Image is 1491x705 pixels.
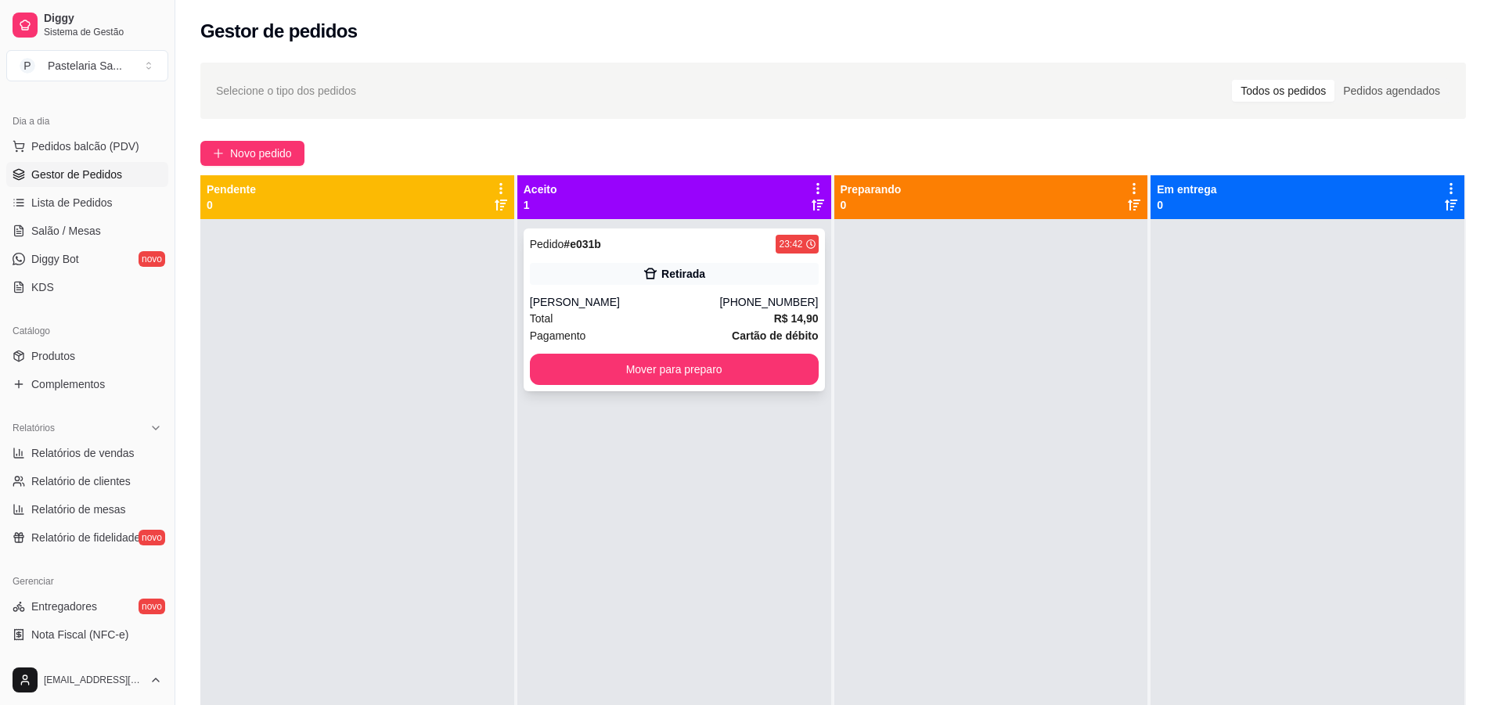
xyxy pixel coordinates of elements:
[530,354,819,385] button: Mover para preparo
[661,266,705,282] div: Retirada
[6,134,168,159] button: Pedidos balcão (PDV)
[6,246,168,272] a: Diggy Botnovo
[31,627,128,642] span: Nota Fiscal (NFC-e)
[564,238,601,250] strong: # e031b
[216,82,356,99] span: Selecione o tipo dos pedidos
[530,238,564,250] span: Pedido
[200,141,304,166] button: Novo pedido
[6,661,168,699] button: [EMAIL_ADDRESS][DOMAIN_NAME]
[524,197,557,213] p: 1
[6,441,168,466] a: Relatórios de vendas
[13,422,55,434] span: Relatórios
[6,6,168,44] a: DiggySistema de Gestão
[31,530,140,545] span: Relatório de fidelidade
[6,497,168,522] a: Relatório de mesas
[20,58,35,74] span: P
[6,650,168,675] a: Controle de caixa
[31,445,135,461] span: Relatórios de vendas
[44,12,162,26] span: Diggy
[31,473,131,489] span: Relatório de clientes
[6,569,168,594] div: Gerenciar
[779,238,802,250] div: 23:42
[230,145,292,162] span: Novo pedido
[213,148,224,159] span: plus
[530,327,586,344] span: Pagamento
[1157,182,1216,197] p: Em entrega
[31,279,54,295] span: KDS
[31,195,113,210] span: Lista de Pedidos
[6,162,168,187] a: Gestor de Pedidos
[841,182,902,197] p: Preparando
[1157,197,1216,213] p: 0
[6,109,168,134] div: Dia a dia
[1334,80,1449,102] div: Pedidos agendados
[6,525,168,550] a: Relatório de fidelidadenovo
[31,223,101,239] span: Salão / Mesas
[841,197,902,213] p: 0
[774,312,819,325] strong: R$ 14,90
[6,190,168,215] a: Lista de Pedidos
[6,275,168,300] a: KDS
[530,310,553,327] span: Total
[6,372,168,397] a: Complementos
[200,19,358,44] h2: Gestor de pedidos
[31,251,79,267] span: Diggy Bot
[44,674,143,686] span: [EMAIL_ADDRESS][DOMAIN_NAME]
[6,469,168,494] a: Relatório de clientes
[31,348,75,364] span: Produtos
[524,182,557,197] p: Aceito
[31,599,97,614] span: Entregadores
[48,58,122,74] div: Pastelaria Sa ...
[31,167,122,182] span: Gestor de Pedidos
[31,376,105,392] span: Complementos
[719,294,818,310] div: [PHONE_NUMBER]
[6,318,168,344] div: Catálogo
[31,502,126,517] span: Relatório de mesas
[31,138,139,154] span: Pedidos balcão (PDV)
[6,622,168,647] a: Nota Fiscal (NFC-e)
[732,329,818,342] strong: Cartão de débito
[1232,80,1334,102] div: Todos os pedidos
[6,218,168,243] a: Salão / Mesas
[207,182,256,197] p: Pendente
[44,26,162,38] span: Sistema de Gestão
[6,50,168,81] button: Select a team
[6,344,168,369] a: Produtos
[6,594,168,619] a: Entregadoresnovo
[207,197,256,213] p: 0
[530,294,720,310] div: [PERSON_NAME]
